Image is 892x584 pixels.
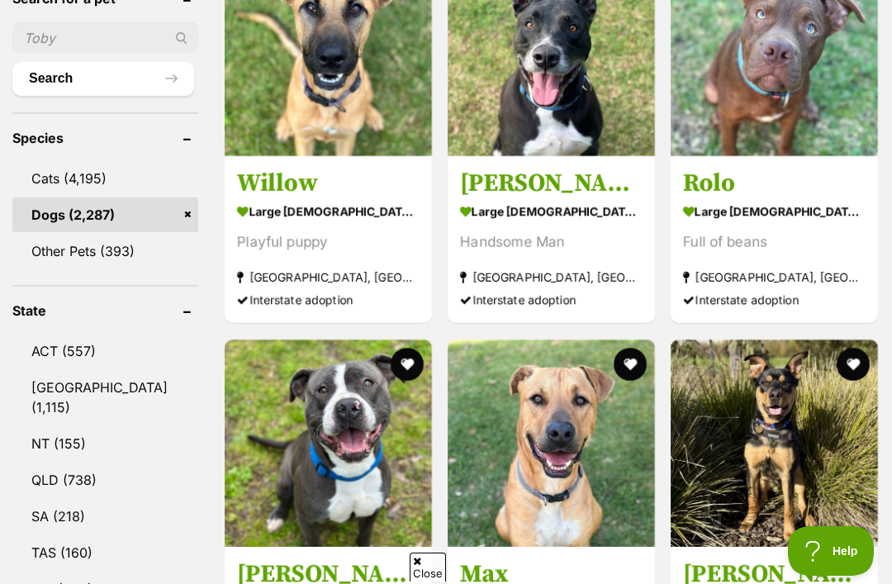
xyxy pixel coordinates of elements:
button: favourite [837,348,870,381]
div: Interstate adoption [460,289,643,311]
h3: [PERSON_NAME] [460,169,643,200]
header: Species [12,131,198,145]
img: Tate - American Staffordshire Terrier Dog [225,339,432,547]
strong: [GEOGRAPHIC_DATA], [GEOGRAPHIC_DATA] [683,267,866,289]
h3: Willow [237,169,420,200]
div: Handsome Man [460,232,643,254]
strong: large [DEMOGRAPHIC_DATA] Dog [460,200,643,224]
button: favourite [614,348,647,381]
div: Full of beans [683,232,866,254]
div: Playful puppy [237,232,420,254]
button: favourite [391,348,424,381]
button: Search [12,62,194,95]
span: Close [410,553,446,582]
a: Willow large [DEMOGRAPHIC_DATA] Dog Playful puppy [GEOGRAPHIC_DATA], [GEOGRAPHIC_DATA] Interstate... [225,156,432,324]
a: ACT (557) [12,334,198,368]
a: NT (155) [12,426,198,461]
strong: [GEOGRAPHIC_DATA], [GEOGRAPHIC_DATA] [460,267,643,289]
img: Rex - Rottweiler Dog [671,339,878,547]
a: TAS (160) [12,535,198,570]
header: State [12,303,198,318]
a: Rolo large [DEMOGRAPHIC_DATA] Dog Full of beans [GEOGRAPHIC_DATA], [GEOGRAPHIC_DATA] Interstate a... [671,156,878,324]
a: Dogs (2,287) [12,197,198,232]
img: Max - Mastiff Dog [448,339,655,547]
strong: [GEOGRAPHIC_DATA], [GEOGRAPHIC_DATA] [237,267,420,289]
a: Other Pets (393) [12,234,198,268]
div: Interstate adoption [683,289,866,311]
a: QLD (738) [12,463,198,497]
strong: large [DEMOGRAPHIC_DATA] Dog [683,200,866,224]
a: SA (218) [12,499,198,534]
a: [GEOGRAPHIC_DATA] (1,115) [12,370,198,425]
a: [PERSON_NAME] large [DEMOGRAPHIC_DATA] Dog Handsome Man [GEOGRAPHIC_DATA], [GEOGRAPHIC_DATA] Inte... [448,156,655,324]
input: Toby [12,22,198,54]
strong: large [DEMOGRAPHIC_DATA] Dog [237,200,420,224]
a: Cats (4,195) [12,161,198,196]
iframe: Help Scout Beacon - Open [788,526,875,576]
div: Interstate adoption [237,289,420,311]
h3: Rolo [683,169,866,200]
